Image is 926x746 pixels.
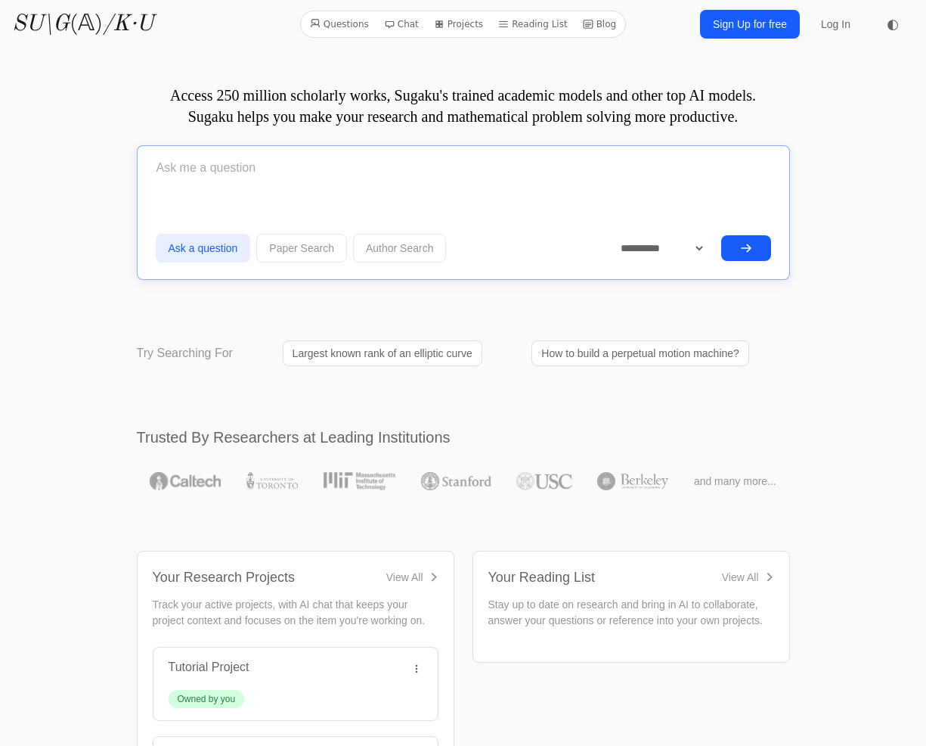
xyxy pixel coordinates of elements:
a: View All [386,570,438,585]
a: How to build a perpetual motion machine? [531,340,749,366]
i: SU\G [12,13,70,36]
span: ◐ [887,17,899,31]
a: Tutorial Project [169,661,249,673]
div: Your Research Projects [153,567,295,588]
button: Ask a question [156,234,251,263]
a: Questions [304,14,375,34]
div: View All [386,570,423,585]
p: Track your active projects, with AI chat that keeps your project context and focuses on the item ... [153,597,438,629]
a: Blog [577,14,623,34]
div: Owned by you [178,693,236,705]
button: ◐ [878,9,908,39]
div: Your Reading List [488,567,595,588]
a: SU\G(𝔸)/K·U [12,11,153,38]
a: Sign Up for free [700,10,800,39]
img: UC Berkeley [597,472,668,490]
a: Reading List [492,14,574,34]
a: Chat [378,14,425,34]
img: MIT [324,472,395,490]
a: View All [722,570,774,585]
a: Log In [812,11,859,38]
div: View All [722,570,759,585]
p: Access 250 million scholarly works, Sugaku's trained academic models and other top AI models. Sug... [137,85,790,127]
img: University of Toronto [246,472,298,490]
button: Paper Search [256,234,347,263]
img: Caltech [150,472,221,490]
a: Projects [428,14,489,34]
button: Author Search [353,234,447,263]
i: /K·U [103,13,153,36]
img: USC [516,472,571,490]
p: Try Searching For [137,344,233,362]
p: Stay up to date on research and bring in AI to collaborate, answer your questions or reference in... [488,597,774,629]
h2: Trusted By Researchers at Leading Institutions [137,427,790,448]
input: Ask me a question [156,149,771,187]
a: Largest known rank of an elliptic curve [283,340,482,366]
span: and many more... [694,474,776,489]
img: Stanford [421,472,491,490]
